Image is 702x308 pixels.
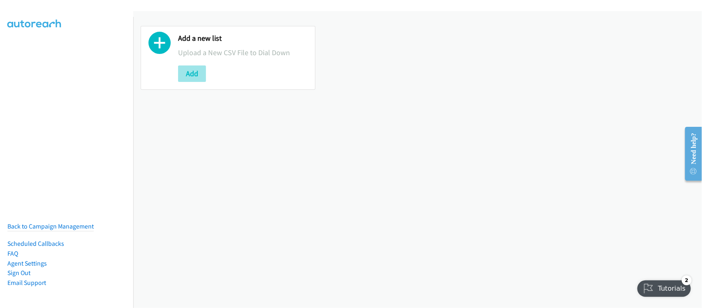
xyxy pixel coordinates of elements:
[632,272,696,302] iframe: Checklist
[7,250,18,257] a: FAQ
[7,240,64,247] a: Scheduled Callbacks
[7,222,94,230] a: Back to Campaign Management
[678,121,702,187] iframe: Resource Center
[178,34,308,43] h2: Add a new list
[178,47,308,58] p: Upload a New CSV File to Dial Down
[7,269,30,277] a: Sign Out
[7,259,47,267] a: Agent Settings
[7,279,46,287] a: Email Support
[178,65,206,82] button: Add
